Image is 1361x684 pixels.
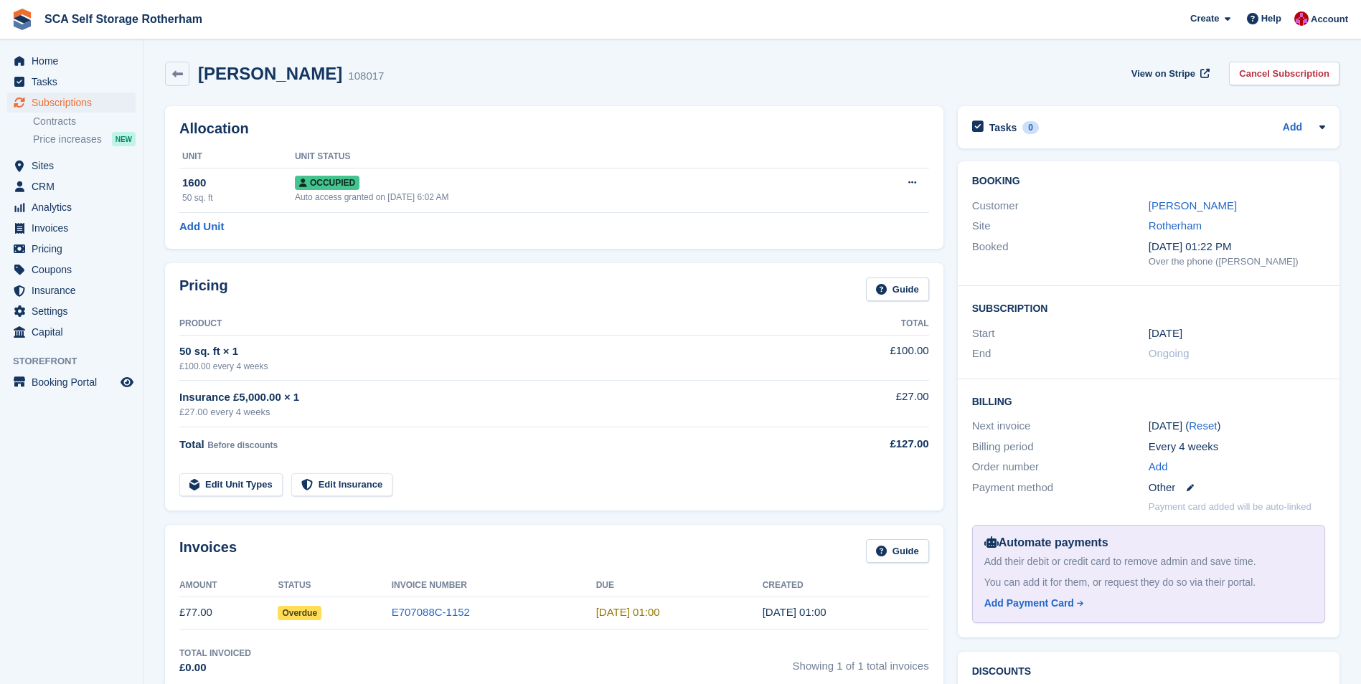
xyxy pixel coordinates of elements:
[179,120,929,137] h2: Allocation
[1149,500,1311,514] p: Payment card added will be auto-linked
[1189,419,1217,432] a: Reset
[1022,121,1039,134] div: 0
[179,438,204,450] span: Total
[1294,11,1309,26] img: Thomas Webb
[1190,11,1219,26] span: Create
[972,346,1149,362] div: End
[813,335,928,380] td: £100.00
[972,480,1149,496] div: Payment method
[179,360,813,373] div: £100.00 every 4 weeks
[866,277,929,301] a: Guide
[1149,439,1325,455] div: Every 4 weeks
[179,574,278,597] th: Amount
[7,51,136,71] a: menu
[392,574,596,597] th: Invoice Number
[972,218,1149,234] div: Site
[112,132,136,146] div: NEW
[972,326,1149,342] div: Start
[596,606,660,618] time: 2025-10-01 00:00:00 UTC
[179,473,283,497] a: Edit Unit Types
[972,394,1325,408] h2: Billing
[118,374,136,391] a: Preview store
[32,301,118,321] span: Settings
[33,131,136,147] a: Price increases NEW
[348,68,384,85] div: 108017
[7,197,136,217] a: menu
[32,92,118,113] span: Subscriptions
[1149,255,1325,269] div: Over the phone ([PERSON_NAME])
[1149,480,1325,496] div: Other
[32,322,118,342] span: Capital
[972,439,1149,455] div: Billing period
[596,574,763,597] th: Due
[179,343,813,360] div: 50 sq. ft × 1
[7,260,136,280] a: menu
[1311,12,1348,27] span: Account
[763,606,827,618] time: 2025-09-30 00:00:13 UTC
[32,156,118,176] span: Sites
[7,176,136,196] a: menu
[32,51,118,71] span: Home
[207,440,278,450] span: Before discounts
[179,146,295,168] th: Unit
[278,574,391,597] th: Status
[32,260,118,280] span: Coupons
[32,72,118,92] span: Tasks
[32,239,118,259] span: Pricing
[1149,326,1182,342] time: 2025-09-30 00:00:00 UTC
[32,176,118,196] span: CRM
[1149,199,1237,212] a: [PERSON_NAME]
[179,647,251,660] div: Total Invoiced
[972,459,1149,475] div: Order number
[179,313,813,336] th: Product
[179,405,813,419] div: £27.00 every 4 weeks
[7,239,136,259] a: menu
[972,666,1325,678] h2: Discounts
[972,418,1149,434] div: Next invoice
[33,115,136,128] a: Contracts
[278,606,321,620] span: Overdue
[291,473,393,497] a: Edit Insurance
[295,176,359,190] span: Occupied
[7,218,136,238] a: menu
[179,660,251,676] div: £0.00
[179,219,224,235] a: Add Unit
[33,133,102,146] span: Price increases
[295,191,825,204] div: Auto access granted on [DATE] 6:02 AM
[198,64,342,83] h2: [PERSON_NAME]
[179,597,278,629] td: £77.00
[7,322,136,342] a: menu
[972,198,1149,214] div: Customer
[179,389,813,406] div: Insurance £5,000.00 × 1
[7,301,136,321] a: menu
[7,72,136,92] a: menu
[972,300,1325,315] h2: Subscription
[1126,62,1212,85] a: View on Stripe
[182,175,295,191] div: 1600
[7,156,136,176] a: menu
[7,280,136,300] a: menu
[32,372,118,392] span: Booking Portal
[1261,11,1281,26] span: Help
[1149,239,1325,255] div: [DATE] 01:22 PM
[1149,347,1190,359] span: Ongoing
[1149,418,1325,434] div: [DATE] ( )
[866,539,929,563] a: Guide
[813,381,928,427] td: £27.00
[179,539,237,563] h2: Invoices
[984,534,1313,551] div: Automate payments
[32,280,118,300] span: Insurance
[1283,120,1302,136] a: Add
[13,354,143,369] span: Storefront
[32,197,118,217] span: Analytics
[1131,67,1195,81] span: View on Stripe
[7,372,136,392] a: menu
[1229,62,1339,85] a: Cancel Subscription
[763,574,929,597] th: Created
[972,176,1325,187] h2: Booking
[813,436,928,452] div: £127.00
[1149,219,1202,232] a: Rotherham
[1149,459,1168,475] a: Add
[813,313,928,336] th: Total
[793,647,929,676] span: Showing 1 of 1 total invoices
